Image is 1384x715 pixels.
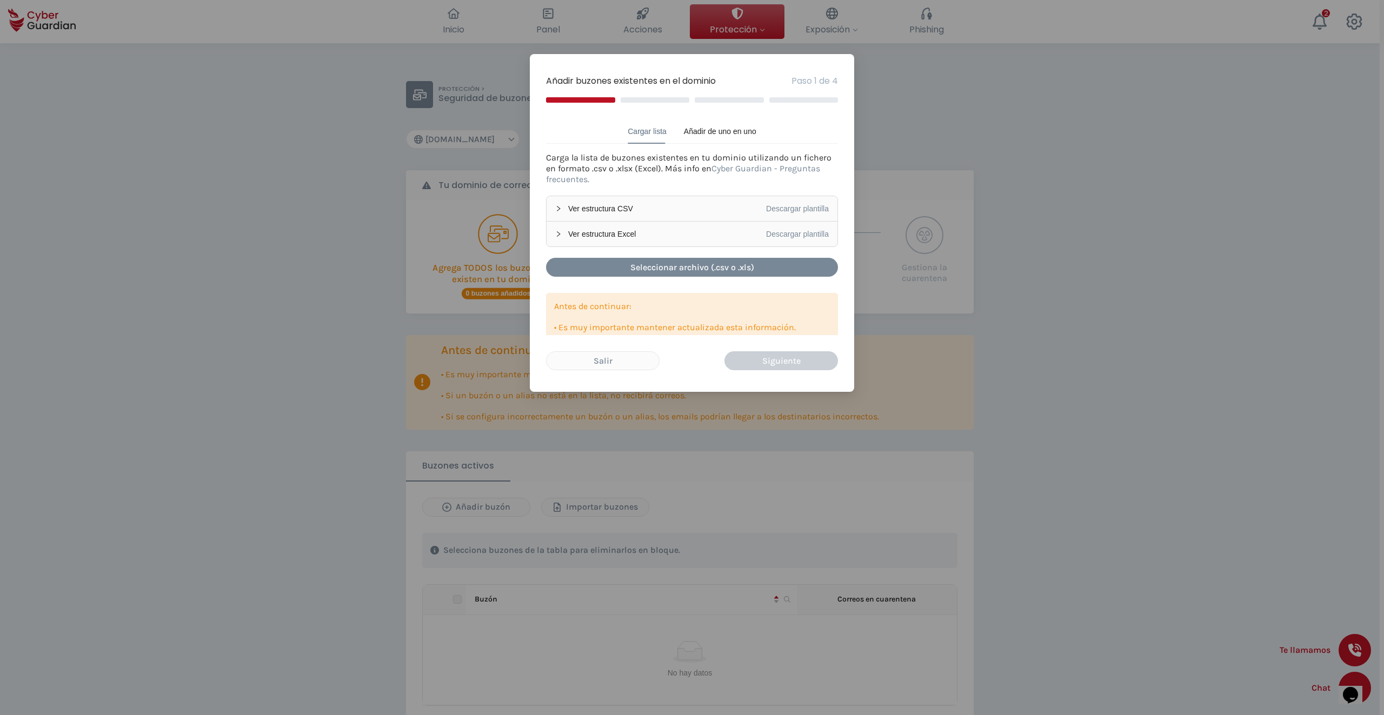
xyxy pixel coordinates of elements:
button: step-button [621,97,690,103]
div: Siguiente [733,354,830,367]
button: step-button [546,97,615,103]
div: Ver estructura CSVDescargar plantilla [547,196,837,221]
button: step-button [769,97,839,103]
p: Antes de continuar: [554,301,830,311]
span: collapsed [555,231,562,237]
h3: Paso 1 de 4 [791,76,838,86]
span: Ver estructura CSV [568,203,766,215]
div: Salir [555,354,651,367]
p: Carga la lista de buzones existentes en tu dominio utilizando un fichero en formato .csv o .xlsx ... [546,152,838,185]
div: Seleccionar archivo (.csv o .xls) [554,260,830,274]
button: Siguiente [724,351,838,370]
p: • Es muy importante mantener actualizada esta información. [554,322,830,332]
div: Ver estructura ExcelDescargar plantilla [547,222,837,246]
h2: Añadir buzones existentes en el dominio [546,76,716,86]
span: Ver estructura Excel [568,228,766,240]
a: Descargar plantilla [766,204,829,213]
div: Cargar lista [628,125,667,137]
a: Descargar plantilla [766,230,829,238]
span: collapsed [555,205,562,212]
button: Salir [546,351,660,370]
a: Cyber Guardian - Preguntas frecuentes. [546,163,820,184]
button: Seleccionar archivo (.csv o .xls) [546,258,838,277]
button: step-button [695,97,764,103]
div: Añadir de uno en uno [684,125,756,137]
